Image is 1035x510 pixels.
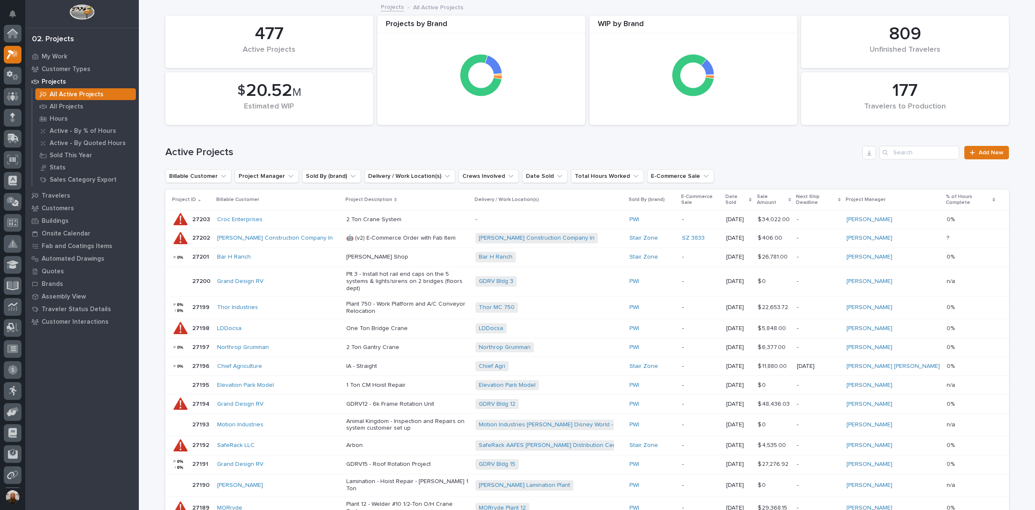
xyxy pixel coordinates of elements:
[758,440,788,449] p: $ 4,535.00
[32,137,139,149] a: Active - By Quoted Hours
[815,80,995,101] div: 177
[50,176,117,184] p: Sales Category Export
[346,325,469,332] p: One Ton Bridge Crane
[479,278,513,285] a: GDRV Bldg 3
[50,140,126,147] p: Active - By Quoted Hours
[947,302,956,311] p: 0%
[42,243,112,250] p: Fab and Coatings Items
[165,210,1009,229] tr: 2720327203 Croc Enterprises 2 Ton Crane System-PWI -[DATE]$ 34,022.00$ 34,022.00 -[PERSON_NAME] 0%0%
[192,361,211,370] p: 27196
[726,461,751,468] p: [DATE]
[726,363,751,370] p: [DATE]
[217,216,263,223] a: Croc Enterprises
[726,235,751,242] p: [DATE]
[32,35,74,44] div: 02. Projects
[629,344,639,351] a: PWI
[682,278,719,285] p: -
[797,363,840,370] p: [DATE]
[165,376,1009,395] tr: 2719527195 Elevation Park Model 1 Ton CM Hoist RepairElevation Park Model PWI -[DATE]$ 0$ 0 -[PER...
[11,10,21,24] div: Notifications
[479,254,512,261] a: Bar H Ranch
[346,344,469,351] p: 2 Ton Gantry Crane
[32,100,139,112] a: All Projects
[165,319,1009,338] tr: 2719827198 LDDocsa One Ton Bridge CraneLDDocsa PWI -[DATE]$ 5,848.00$ 5,848.00 -[PERSON_NAME] 0%0%
[629,278,639,285] a: PWI
[42,66,90,73] p: Customer Types
[726,401,751,408] p: [DATE]
[681,192,720,208] p: E-Commerce Sale
[629,304,639,311] a: PWI
[682,442,719,449] p: -
[647,169,714,183] button: E-Commerce Sale
[50,91,103,98] p: All Active Projects
[192,323,211,332] p: 27198
[847,421,892,428] a: [PERSON_NAME]
[4,488,21,506] button: users-avatar
[42,78,66,86] p: Projects
[217,278,263,285] a: Grand Design RV
[726,304,751,311] p: [DATE]
[479,325,503,332] a: LDDocsa
[235,169,299,183] button: Project Manager
[758,399,791,408] p: $ 48,436.03
[682,235,705,242] a: SZ 3833
[847,216,892,223] a: [PERSON_NAME]
[947,252,956,261] p: 0%
[32,174,139,185] a: Sales Category Export
[479,235,594,242] a: [PERSON_NAME] Construction Company In
[847,278,892,285] a: [PERSON_NAME]
[346,478,469,492] p: Lamination - Hoist Repair - [PERSON_NAME] 1 Ton
[571,169,644,183] button: Total Hours Worked
[758,302,790,311] p: $ 22,653.72
[682,344,719,351] p: -
[165,229,1009,248] tr: 2720227202 [PERSON_NAME] Construction Company In 🤖 (v2) E-Commerce Order with Fab Item[PERSON_NAM...
[947,459,956,468] p: 0%
[32,125,139,137] a: Active - By % of Hours
[180,102,359,120] div: Estimated WIP
[682,363,719,370] p: -
[879,146,959,159] input: Search
[165,357,1009,376] tr: 2719627196 Chief Agriculture IA - StraightChief Agri Stair Zone -[DATE]$ 11,880.00$ 11,880.00 [DA...
[682,461,719,468] p: -
[346,461,469,468] p: GDRV15 - Roof Rotation Project
[682,325,719,332] p: -
[25,290,139,303] a: Assembly View
[758,276,767,285] p: $ 0
[192,440,211,449] p: 27192
[25,277,139,290] a: Brands
[25,50,139,63] a: My Work
[217,235,333,242] a: [PERSON_NAME] Construction Company In
[25,252,139,265] a: Automated Drawings
[50,115,68,123] p: Hours
[979,150,1003,156] span: Add New
[947,214,956,223] p: 0%
[192,252,211,261] p: 27201
[25,240,139,252] a: Fab and Coatings Items
[172,195,196,204] p: Project ID
[42,255,104,263] p: Automated Drawings
[847,304,892,311] a: [PERSON_NAME]
[847,461,892,468] a: [PERSON_NAME]
[947,276,957,285] p: n/a
[847,325,892,332] a: [PERSON_NAME]
[797,254,840,261] p: -
[25,303,139,315] a: Traveler Status Details
[726,442,751,449] p: [DATE]
[42,53,67,61] p: My Work
[726,482,751,489] p: [DATE]
[726,421,751,428] p: [DATE]
[726,344,751,351] p: [DATE]
[797,278,840,285] p: -
[758,380,767,389] p: $ 0
[796,192,836,208] p: Next Ship Deadline
[947,233,951,242] p: ?
[847,401,892,408] a: [PERSON_NAME]
[292,87,301,98] span: M
[165,455,1009,474] tr: 2719127191 Grand Design RV GDRV15 - Roof Rotation ProjectGDRV Bldg 15 PWI -[DATE]$ 27,276.92$ 27,...
[217,461,263,468] a: Grand Design RV
[237,83,245,99] span: $
[479,344,531,351] a: Northrop Grumman
[25,315,139,328] a: Customer Interactions
[847,254,892,261] a: [PERSON_NAME]
[377,20,585,34] div: Projects by Brand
